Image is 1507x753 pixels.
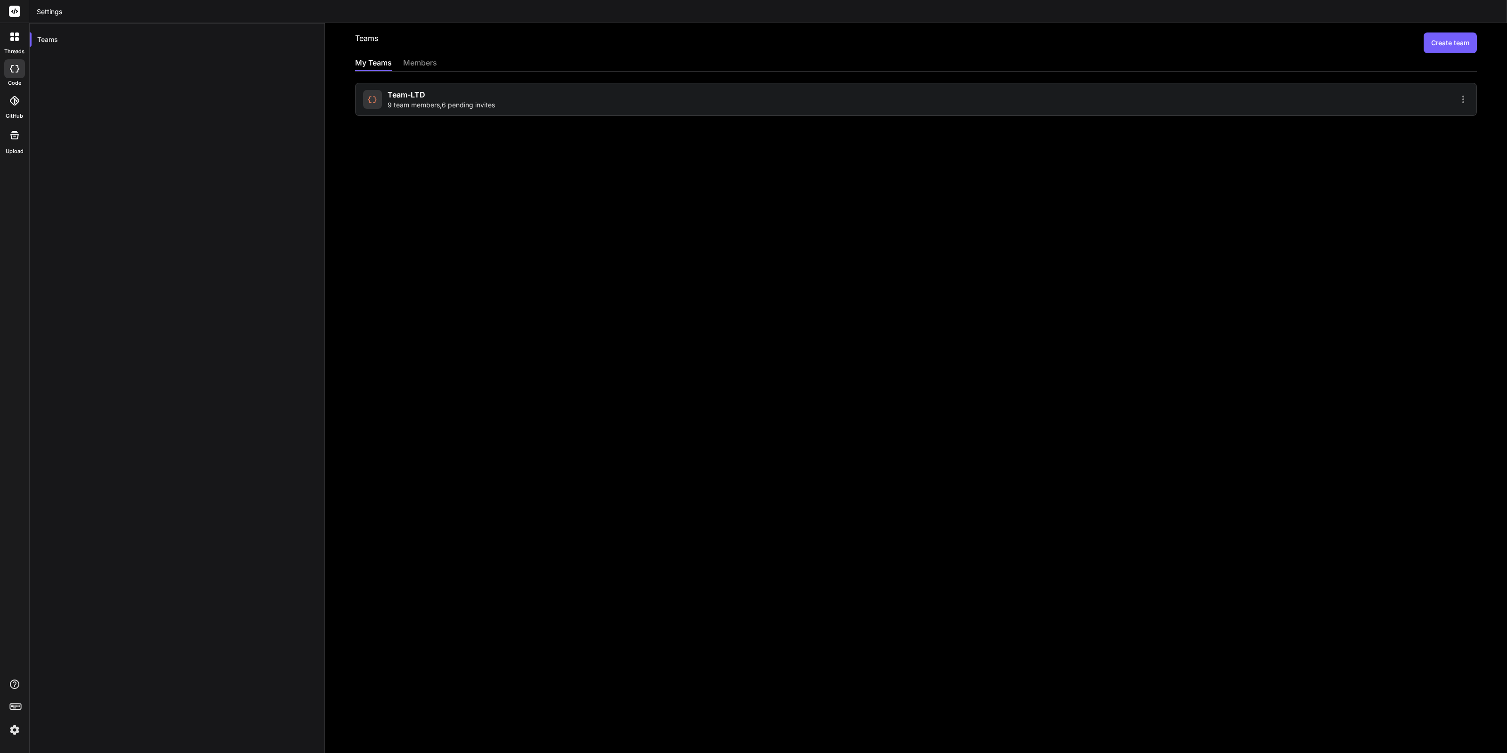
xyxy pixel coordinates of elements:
[355,57,392,70] div: My Teams
[388,89,425,100] span: Team-LTD
[7,722,23,738] img: settings
[388,100,495,110] span: 9 team members , 6 pending invites
[355,32,378,53] h2: Teams
[6,147,24,155] label: Upload
[403,57,437,70] div: members
[4,48,24,56] label: threads
[6,112,23,120] label: GitHub
[1424,32,1477,53] button: Create team
[8,79,21,87] label: code
[30,29,324,50] div: Teams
